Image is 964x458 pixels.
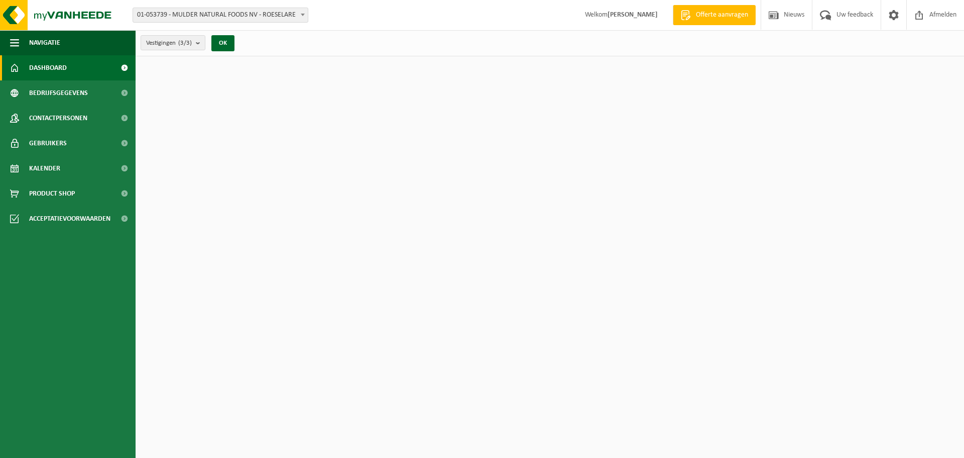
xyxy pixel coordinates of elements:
span: Dashboard [29,55,67,80]
span: Kalender [29,156,60,181]
span: 01-053739 - MULDER NATURAL FOODS NV - ROESELARE [133,8,308,23]
span: Gebruikers [29,131,67,156]
span: 01-053739 - MULDER NATURAL FOODS NV - ROESELARE [133,8,308,22]
button: OK [211,35,234,51]
span: Vestigingen [146,36,192,51]
span: Acceptatievoorwaarden [29,206,110,231]
span: Navigatie [29,30,60,55]
strong: [PERSON_NAME] [608,11,658,19]
a: Offerte aanvragen [673,5,756,25]
button: Vestigingen(3/3) [141,35,205,50]
span: Offerte aanvragen [693,10,751,20]
span: Bedrijfsgegevens [29,80,88,106]
span: Product Shop [29,181,75,206]
span: Contactpersonen [29,106,87,131]
count: (3/3) [178,40,192,46]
